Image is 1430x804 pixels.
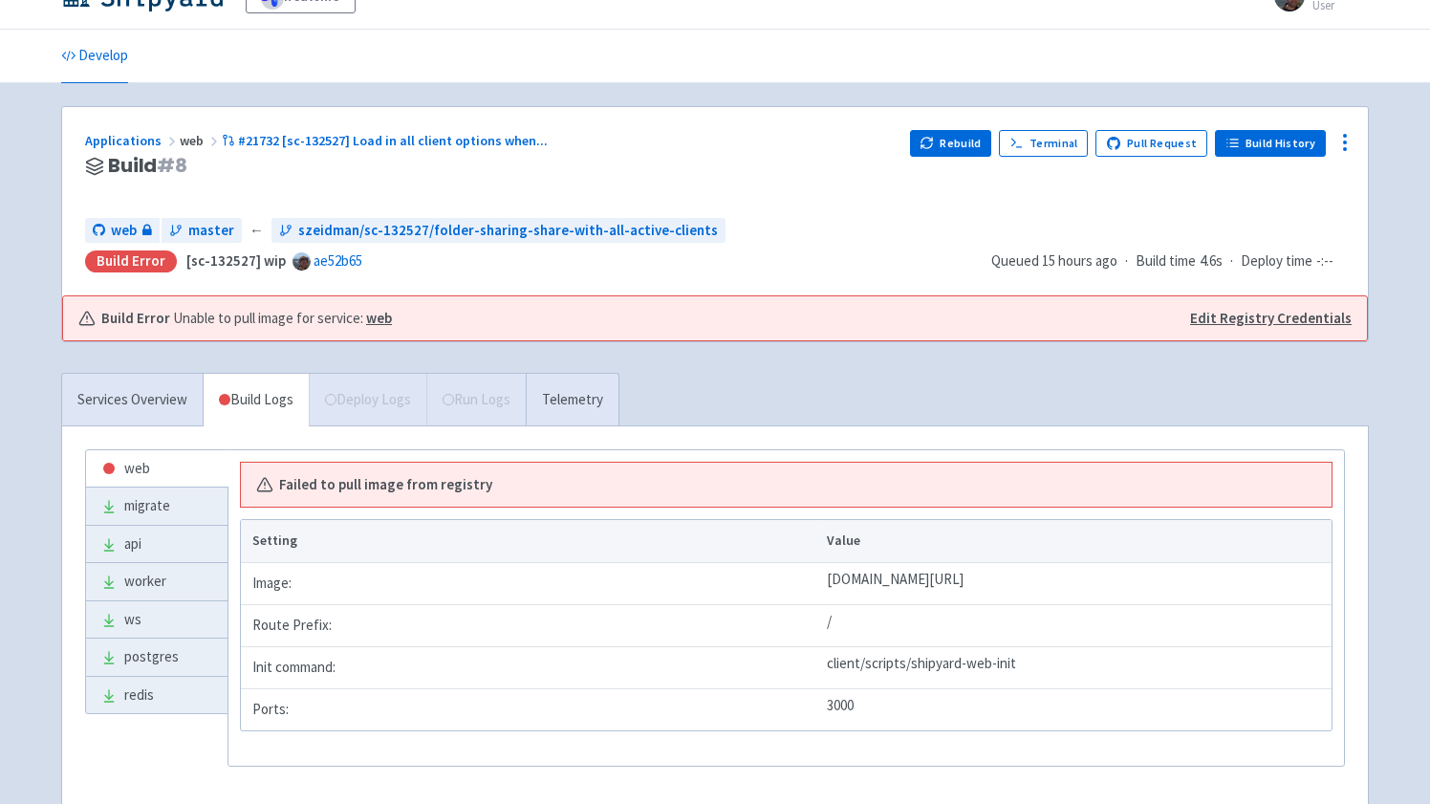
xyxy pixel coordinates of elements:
span: Build [108,155,187,177]
td: client/scripts/shipyard-web-init [820,646,1332,688]
a: redis [86,677,227,714]
span: Build time [1136,250,1196,272]
th: Value [820,520,1332,562]
a: web [86,450,227,488]
button: Rebuild [910,130,992,157]
a: Edit Registry Credentials [1190,308,1352,330]
td: Init command: [241,646,820,688]
span: ← [249,220,264,242]
a: Applications [85,132,180,149]
a: ws [86,601,227,639]
div: · · [991,250,1345,272]
a: worker [86,563,227,600]
span: 4.6s [1200,250,1223,272]
td: / [820,604,1332,646]
a: api [86,526,227,563]
b: Build Error [101,308,170,330]
time: 15 hours ago [1042,251,1117,270]
span: web [180,132,222,149]
span: -:-- [1316,250,1333,272]
a: szeidman/sc-132527/folder-sharing-share-with-all-active-clients [271,218,726,244]
a: master [162,218,242,244]
a: Terminal [999,130,1088,157]
a: Telemetry [526,374,618,426]
a: web [85,218,160,244]
span: szeidman/sc-132527/folder-sharing-share-with-all-active-clients [298,220,718,242]
a: Develop [61,30,128,83]
a: ae52b65 [314,251,362,270]
div: Build Error [85,250,177,272]
span: #21732 [sc-132527] Load in all client options when ... [238,132,548,149]
span: Queued [991,251,1117,270]
span: Unable to pull image for service: [173,308,392,330]
a: postgres [86,639,227,676]
a: Build History [1215,130,1326,157]
th: Setting [241,520,820,562]
td: Ports: [241,688,820,730]
a: #21732 [sc-132527] Load in all client options when... [222,132,551,149]
td: Image: [241,562,820,604]
a: web [366,309,392,327]
td: Route Prefix: [241,604,820,646]
td: [DOMAIN_NAME][URL] [820,562,1332,604]
span: web [111,220,137,242]
strong: [sc-132527] wip [186,251,286,270]
a: Build Logs [204,374,309,426]
span: master [188,220,234,242]
td: 3000 [820,688,1332,730]
a: Services Overview [62,374,203,426]
span: # 8 [157,152,187,179]
a: Pull Request [1095,130,1207,157]
a: migrate [86,488,227,525]
span: Deploy time [1241,250,1312,272]
b: Failed to pull image from registry [279,474,492,496]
